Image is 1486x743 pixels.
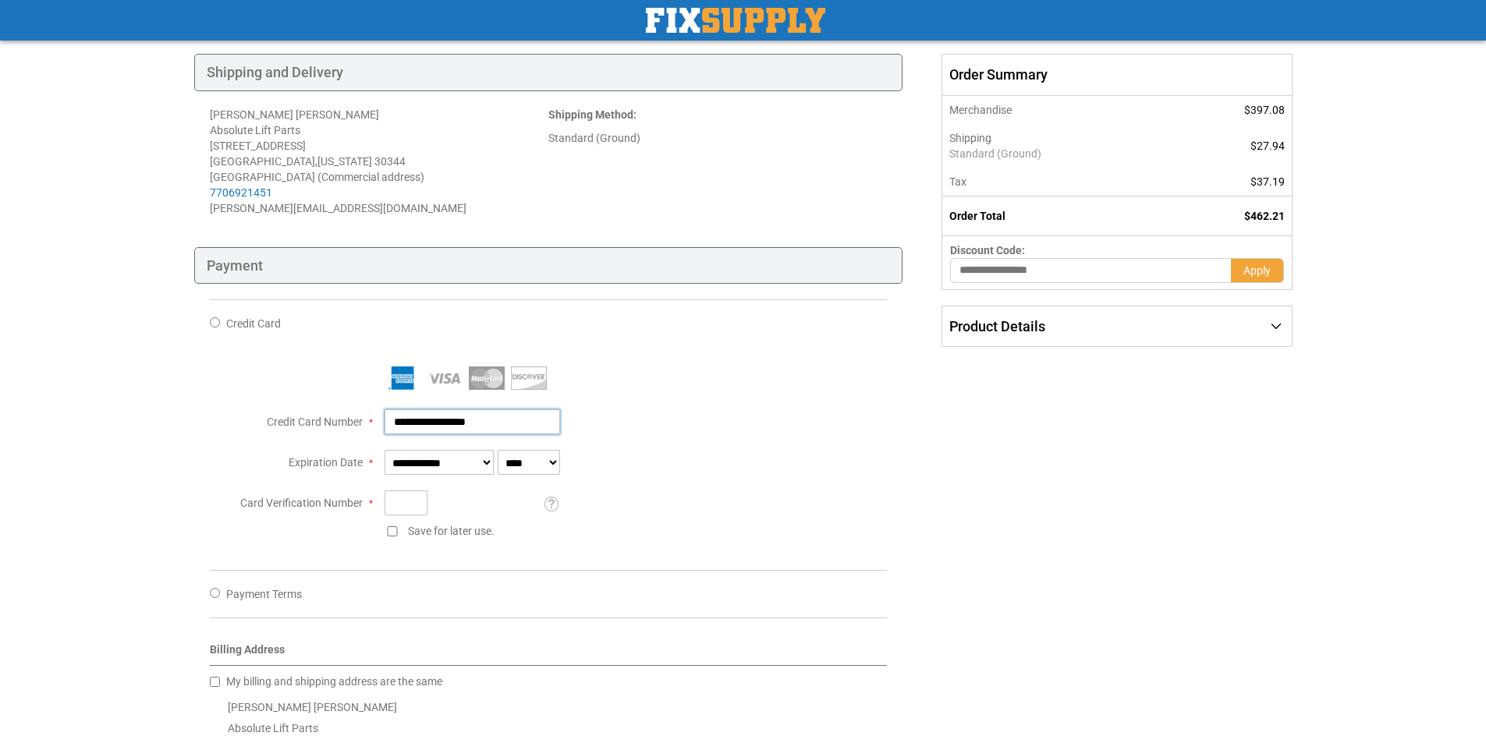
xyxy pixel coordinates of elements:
span: $27.94 [1250,140,1285,152]
div: Billing Address [210,642,888,666]
img: Visa [427,366,463,390]
div: Payment [194,247,903,285]
span: Credit Card [226,317,281,330]
span: Shipping Method [548,108,633,121]
span: Expiration Date [289,456,363,469]
span: Standard (Ground) [949,146,1164,161]
th: Tax [942,168,1172,196]
div: Shipping and Delivery [194,54,903,91]
div: Standard (Ground) [548,130,887,146]
img: Fix Industrial Supply [646,8,825,33]
span: My billing and shipping address are the same [226,675,442,688]
span: Credit Card Number [267,416,363,428]
strong: Order Total [949,210,1005,222]
span: Payment Terms [226,588,302,600]
span: Shipping [949,132,991,144]
span: [US_STATE] [317,155,372,168]
span: $397.08 [1244,104,1285,116]
span: Apply [1243,264,1271,277]
span: [PERSON_NAME][EMAIL_ADDRESS][DOMAIN_NAME] [210,202,466,214]
img: MasterCard [469,366,505,390]
address: [PERSON_NAME] [PERSON_NAME] Absolute Lift Parts [STREET_ADDRESS] [GEOGRAPHIC_DATA] , 30344 [GEOGR... [210,107,548,216]
span: $37.19 [1250,175,1285,188]
th: Merchandise [942,96,1172,124]
a: 7706921451 [210,186,272,199]
a: store logo [646,8,825,33]
strong: : [548,108,637,121]
button: Apply [1231,258,1284,283]
span: $462.21 [1244,210,1285,222]
span: Product Details [949,318,1045,334]
span: Save for later use. [408,525,495,537]
span: Order Summary [942,54,1292,96]
img: Discover [511,366,547,390]
span: Discount Code: [950,244,1025,257]
span: Card Verification Number [240,497,363,509]
img: American Express [385,366,420,390]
